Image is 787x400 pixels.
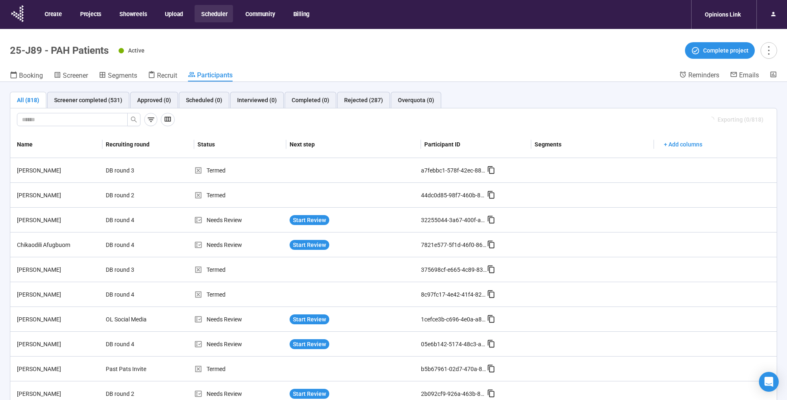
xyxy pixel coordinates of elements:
[197,71,233,79] span: Participants
[421,265,487,274] div: 375698cf-e665-4c89-83f7-5bfb84835db5
[290,339,329,349] button: Start Review
[286,131,421,158] th: Next step
[14,315,102,324] div: [PERSON_NAME]
[102,237,164,253] div: DB round 4
[158,5,189,22] button: Upload
[102,131,195,158] th: Recruiting round
[287,5,316,22] button: Billing
[102,361,164,377] div: Past Pats Invite
[293,389,326,398] span: Start Review
[194,290,286,299] div: Termed
[237,96,277,105] div: Interviewed (0)
[14,216,102,225] div: [PERSON_NAME]
[102,163,164,178] div: DB round 3
[194,216,286,225] div: Needs Review
[14,191,102,200] div: [PERSON_NAME]
[679,71,719,81] a: Reminders
[292,96,329,105] div: Completed (0)
[761,42,777,59] button: more
[19,72,43,79] span: Booking
[421,216,487,225] div: 32255044-3a67-400f-adea-f5b4310a5c41
[293,315,326,324] span: Start Review
[108,72,137,79] span: Segments
[421,166,487,175] div: a7febbc1-578f-42ec-8811-f498e0336d53
[293,340,326,349] span: Start Review
[421,340,487,349] div: 05e6b142-5174-48c3-a924-cc5e19cb1441
[708,116,715,123] span: loading
[700,7,746,22] div: Opinions Link
[10,71,43,81] a: Booking
[63,72,88,79] span: Screener
[293,240,326,249] span: Start Review
[99,71,137,81] a: Segments
[398,96,434,105] div: Overquota (0)
[186,96,222,105] div: Scheduled (0)
[657,138,709,151] button: + Add columns
[759,372,779,392] div: Open Intercom Messenger
[10,131,102,158] th: Name
[685,42,755,59] button: Complete project
[531,131,654,158] th: Segments
[702,113,770,126] button: Exporting (0/818)
[194,191,286,200] div: Termed
[718,115,763,124] span: Exporting (0/818)
[14,240,102,249] div: Chikaodili Afugbuom
[54,71,88,81] a: Screener
[157,72,177,79] span: Recruit
[38,5,68,22] button: Create
[290,240,329,250] button: Start Review
[17,96,39,105] div: All (818)
[14,290,102,299] div: [PERSON_NAME]
[14,166,102,175] div: [PERSON_NAME]
[664,140,702,149] span: + Add columns
[54,96,122,105] div: Screener completed (531)
[763,45,774,56] span: more
[194,131,286,158] th: Status
[74,5,107,22] button: Projects
[290,389,329,399] button: Start Review
[128,47,145,54] span: Active
[421,364,487,374] div: b5b67961-02d7-470a-87c9-6ce37f714dab
[421,315,487,324] div: 1cefce3b-c696-4e0a-a8e1-a7370bd24b80
[293,216,326,225] span: Start Review
[113,5,152,22] button: Showreels
[688,71,719,79] span: Reminders
[14,364,102,374] div: [PERSON_NAME]
[148,71,177,81] a: Recruit
[421,389,487,398] div: 2b092cf9-926a-463b-86e5-6b86624fbc4e
[102,212,164,228] div: DB round 4
[127,113,140,126] button: search
[14,265,102,274] div: [PERSON_NAME]
[137,96,171,105] div: Approved (0)
[421,240,487,249] div: 7821e577-5f1d-46f0-8692-2e99b9bb2a46
[195,5,233,22] button: Scheduler
[14,340,102,349] div: [PERSON_NAME]
[102,262,164,278] div: DB round 3
[239,5,281,22] button: Community
[194,340,286,349] div: Needs Review
[14,389,102,398] div: [PERSON_NAME]
[194,364,286,374] div: Termed
[703,46,749,55] span: Complete project
[102,311,164,327] div: OL Social Media
[131,116,137,123] span: search
[194,240,286,249] div: Needs Review
[290,314,329,324] button: Start Review
[102,287,164,302] div: DB round 4
[421,191,487,200] div: 44dc0d85-98f7-460b-886f-0b063e7751e8
[730,71,759,81] a: Emails
[194,389,286,398] div: Needs Review
[344,96,383,105] div: Rejected (287)
[188,71,233,81] a: Participants
[194,315,286,324] div: Needs Review
[290,215,329,225] button: Start Review
[102,336,164,352] div: DB round 4
[194,265,286,274] div: Termed
[421,290,487,299] div: 8c97fc17-4e42-41f4-8216-a98dc5b5c2fb
[194,166,286,175] div: Termed
[739,71,759,79] span: Emails
[102,187,164,203] div: DB round 2
[421,131,531,158] th: Participant ID
[10,45,109,56] h1: 25-J89 - PAH Patients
